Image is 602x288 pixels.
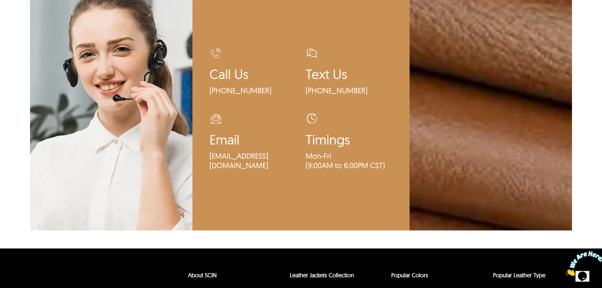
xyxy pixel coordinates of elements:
a: [EMAIL_ADDRESS][DOMAIN_NAME] [210,151,296,170]
img: - [307,48,317,58]
a: popular leather jacket colors [391,272,428,279]
img: Chat attention grabber [3,3,42,28]
a: About SCIN [188,272,217,279]
img: - [307,113,317,124]
img: - [211,48,221,58]
img: - [211,113,221,124]
iframe: chat widget [563,248,602,279]
h2: Text Us [306,66,392,86]
a: Popular Leather Type [493,272,545,279]
a: ‪[PHONE_NUMBER]‬ [306,86,392,95]
h2: Call Us [210,66,296,86]
h2: Timings [306,131,392,151]
a: ‪[PHONE_NUMBER]‬ [210,86,296,95]
a: Leather Jackets Collection [290,272,354,279]
h2: Email [210,131,296,151]
span: 1 [3,3,5,8]
p: Mon-Fri (9:00AM to 6:00PM CST) [306,151,392,170]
